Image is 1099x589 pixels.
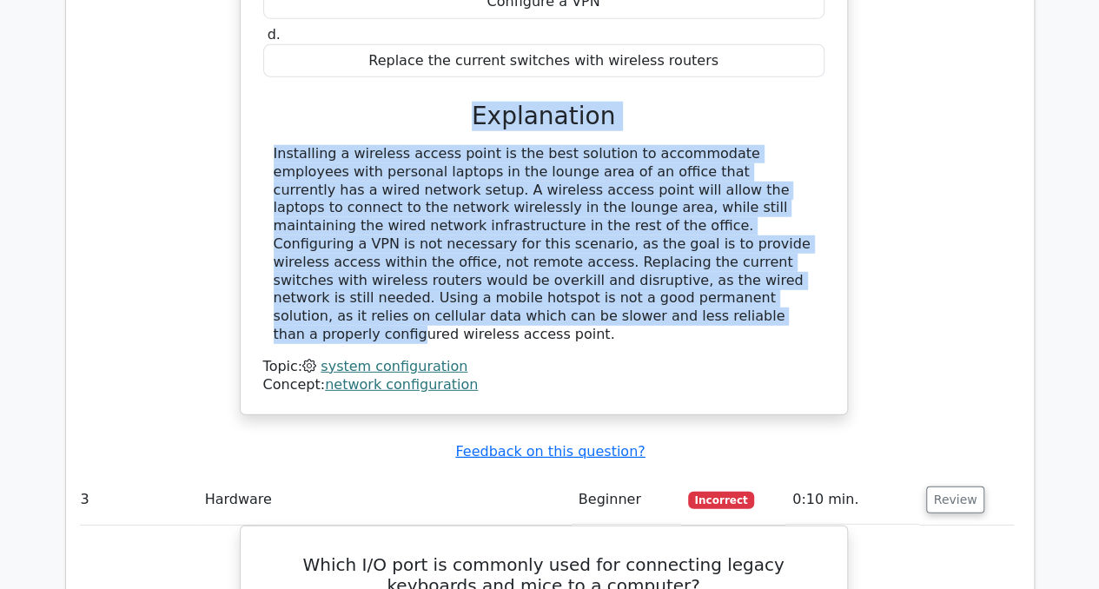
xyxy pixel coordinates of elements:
h3: Explanation [274,102,814,131]
div: Topic: [263,358,824,376]
a: system configuration [321,358,467,374]
div: Concept: [263,376,824,394]
td: Beginner [572,475,681,525]
button: Review [926,486,985,513]
span: Incorrect [688,492,755,509]
td: 3 [74,475,198,525]
div: Installing a wireless access point is the best solution to accommodate employees with personal la... [274,145,814,344]
a: network configuration [325,376,478,393]
span: d. [268,26,281,43]
div: Replace the current switches with wireless routers [263,44,824,78]
td: 0:10 min. [785,475,919,525]
a: Feedback on this question? [455,443,645,460]
td: Hardware [198,475,572,525]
